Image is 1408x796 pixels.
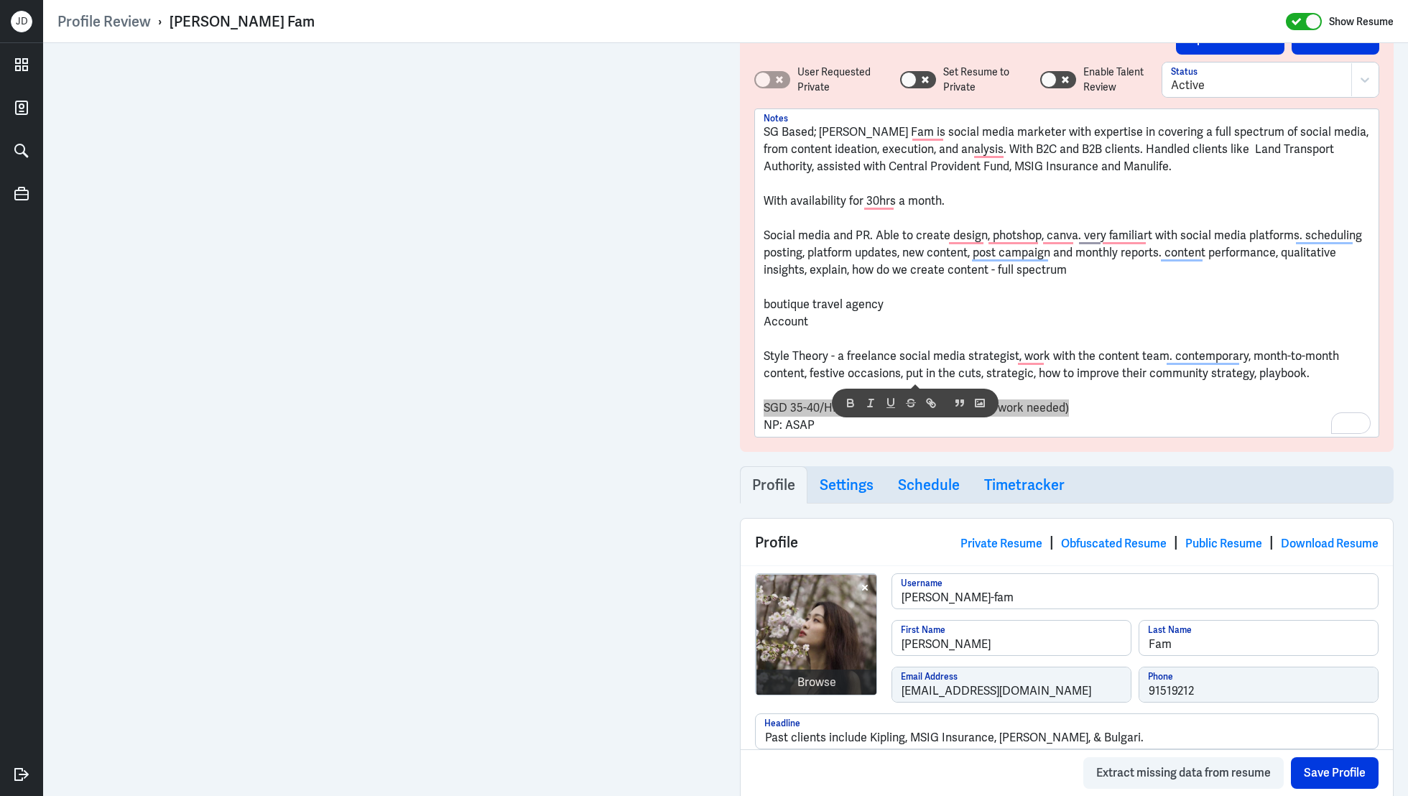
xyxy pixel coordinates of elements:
[1139,621,1378,655] input: Last Name
[764,313,1370,330] p: Account
[764,296,1370,313] p: boutique travel agency
[1329,12,1394,31] label: Show Resume
[1061,536,1167,551] a: Obfuscated Resume
[797,65,886,95] label: User Requested Private
[797,674,836,691] div: Browse
[741,519,1393,565] div: Profile
[11,11,32,32] div: J D
[943,65,1026,95] label: Set Resume to Private
[151,12,170,31] p: ›
[170,12,315,31] div: [PERSON_NAME] Fam
[764,348,1370,382] p: Style Theory - a freelance social media strategist, work with the content team. contemporary, mon...
[57,12,151,31] a: Profile Review
[764,399,1370,417] p: SGD 35-40/HR (negotiable depending on the work needed)
[892,667,1131,702] input: Email Address
[1083,65,1162,95] label: Enable Talent Review
[898,476,960,494] h3: Schedule
[1083,757,1284,789] button: Extract missing data from resume
[764,227,1370,279] p: Social media and PR. Able to create design, photshop, canva. very familiart with social media pla...
[820,476,874,494] h3: Settings
[1185,536,1262,551] a: Public Resume
[1281,536,1379,551] a: Download Resume
[764,124,1370,434] div: To enrich screen reader interactions, please activate Accessibility in Grammarly extension settings
[892,574,1378,608] input: Username
[756,714,1378,749] input: Headline
[752,476,795,494] h3: Profile
[764,193,1370,210] p: With availability for 30hrs a month.
[892,621,1131,655] input: First Name
[1291,757,1379,789] button: Save Profile
[756,575,877,695] img: 1598441195086.jpeg
[57,57,711,782] iframe: To enrich screen reader interactions, please activate Accessibility in Grammarly extension settings
[1139,667,1378,702] input: Phone
[764,124,1370,175] p: SG Based; [PERSON_NAME] Fam is social media marketer with expertise in covering a full spectrum o...
[960,536,1042,551] a: Private Resume
[960,532,1379,553] div: | | |
[984,476,1065,494] h3: Timetracker
[764,417,1370,434] p: NP: ASAP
